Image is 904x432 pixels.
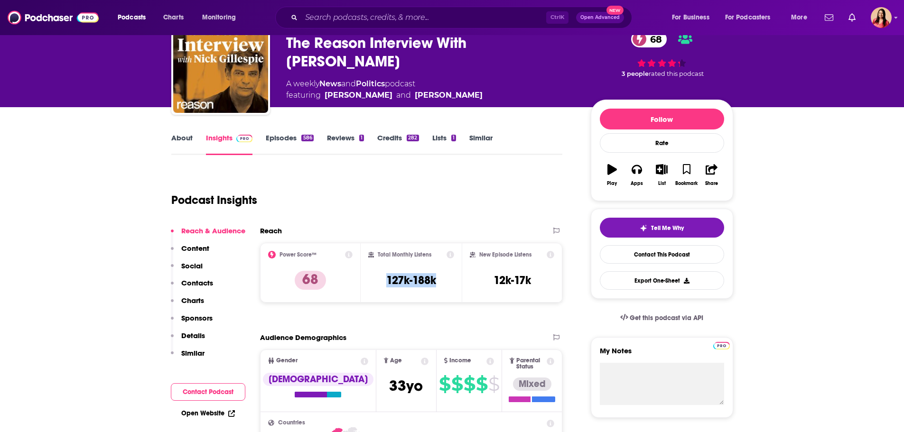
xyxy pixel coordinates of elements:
span: $ [464,377,475,392]
button: Apps [624,158,649,192]
p: Contacts [181,278,213,287]
span: $ [488,377,499,392]
button: open menu [665,10,721,25]
button: Play [600,158,624,192]
p: Sponsors [181,313,213,322]
button: Bookmark [674,158,699,192]
a: Episodes586 [266,133,313,155]
span: Monitoring [202,11,236,24]
a: InsightsPodchaser Pro [206,133,253,155]
a: Lists1 [432,133,456,155]
span: For Business [672,11,709,24]
span: Podcasts [118,11,146,24]
img: User Profile [871,7,892,28]
button: Contacts [171,278,213,296]
img: tell me why sparkle [640,224,647,232]
label: My Notes [600,346,724,363]
span: Age [390,358,402,364]
h1: Podcast Insights [171,193,257,207]
span: and [341,79,356,88]
button: Social [171,261,203,279]
span: $ [451,377,463,392]
p: Reach & Audience [181,226,245,235]
p: 68 [295,271,326,290]
div: 282 [407,135,419,141]
a: Get this podcast via API [613,306,711,330]
button: open menu [111,10,158,25]
div: 1 [451,135,456,141]
span: Tell Me Why [651,224,684,232]
button: Open AdvancedNew [576,12,624,23]
div: Rate [600,133,724,153]
span: 68 [641,31,667,47]
img: The Reason Interview With Nick Gillespie [173,18,268,113]
span: Income [449,358,471,364]
span: Get this podcast via API [630,314,703,322]
span: $ [439,377,450,392]
span: and [396,90,411,101]
button: open menu [784,10,819,25]
div: Mixed [513,377,551,391]
p: Charts [181,296,204,305]
button: Follow [600,109,724,129]
h3: 12k-17k [494,273,531,287]
span: 33 yo [389,377,423,395]
button: Share [699,158,724,192]
span: More [791,11,807,24]
h2: Power Score™ [280,251,317,258]
span: 3 people [622,70,649,77]
span: Parental Status [516,358,545,370]
div: 68 3 peoplerated this podcast [591,25,733,84]
h3: 127k-188k [386,273,436,287]
a: Pro website [713,340,730,349]
button: Details [171,331,205,349]
a: Show notifications dropdown [845,9,859,26]
h2: Audience Demographics [260,333,346,342]
a: 68 [631,31,667,47]
div: Bookmark [675,181,698,186]
div: [PERSON_NAME] [325,90,392,101]
span: For Podcasters [725,11,771,24]
button: Charts [171,296,204,313]
a: Credits282 [377,133,419,155]
img: Podchaser - Follow, Share and Rate Podcasts [8,9,99,27]
button: List [649,158,674,192]
div: Play [607,181,617,186]
div: Search podcasts, credits, & more... [284,7,641,28]
h2: New Episode Listens [479,251,531,258]
p: Details [181,331,205,340]
a: Show notifications dropdown [821,9,837,26]
a: Politics [356,79,385,88]
button: Content [171,244,209,261]
p: Similar [181,349,205,358]
div: 586 [301,135,313,141]
span: Ctrl K [546,11,568,24]
p: Social [181,261,203,270]
span: Logged in as michelle.weinfurt [871,7,892,28]
span: Open Advanced [580,15,620,20]
span: Countries [278,420,305,426]
button: Show profile menu [871,7,892,28]
span: New [606,6,624,15]
div: A weekly podcast [286,78,483,101]
button: open menu [719,10,784,25]
a: Open Website [181,409,235,417]
a: Contact This Podcast [600,245,724,264]
span: rated this podcast [649,70,704,77]
a: Reviews1 [327,133,364,155]
button: open menu [196,10,248,25]
span: featuring [286,90,483,101]
div: [PERSON_NAME] [415,90,483,101]
div: 1 [359,135,364,141]
button: tell me why sparkleTell Me Why [600,218,724,238]
input: Search podcasts, credits, & more... [301,10,546,25]
img: Podchaser Pro [236,135,253,142]
div: [DEMOGRAPHIC_DATA] [263,373,373,386]
button: Similar [171,349,205,366]
a: Similar [469,133,493,155]
button: Sponsors [171,313,213,331]
span: $ [476,377,487,392]
img: Podchaser Pro [713,342,730,349]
